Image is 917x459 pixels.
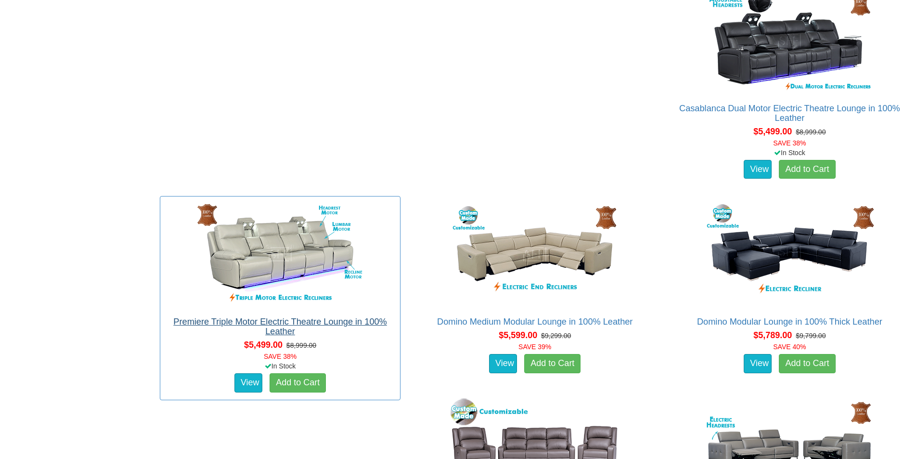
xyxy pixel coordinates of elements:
[173,317,387,336] a: Premiere Triple Motor Electric Theatre Lounge in 100% Leather
[270,373,326,393] a: Add to Cart
[158,361,402,371] div: In Stock
[744,354,772,373] a: View
[194,201,367,307] img: Premiere Triple Motor Electric Theatre Lounge in 100% Leather
[244,340,283,350] span: $5,499.00
[697,317,882,327] a: Domino Modular Lounge in 100% Thick Leather
[489,354,517,373] a: View
[499,330,537,340] span: $5,599.00
[773,139,806,147] font: SAVE 38%
[753,127,792,136] span: $5,499.00
[773,343,806,351] font: SAVE 40%
[779,160,835,179] a: Add to Cart
[779,354,835,373] a: Add to Cart
[437,317,633,327] a: Domino Medium Modular Lounge in 100% Leather
[448,201,621,307] img: Domino Medium Modular Lounge in 100% Leather
[796,332,826,340] del: $9,799.00
[744,160,772,179] a: View
[541,332,571,340] del: $9,299.00
[234,373,262,393] a: View
[703,201,876,307] img: Domino Modular Lounge in 100% Thick Leather
[679,104,900,123] a: Casablanca Dual Motor Electric Theatre Lounge in 100% Leather
[286,341,316,349] del: $8,999.00
[524,354,581,373] a: Add to Cart
[264,353,297,360] font: SAVE 38%
[753,330,792,340] span: $5,789.00
[796,128,826,136] del: $8,999.00
[518,343,551,351] font: SAVE 39%
[668,148,912,157] div: In Stock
